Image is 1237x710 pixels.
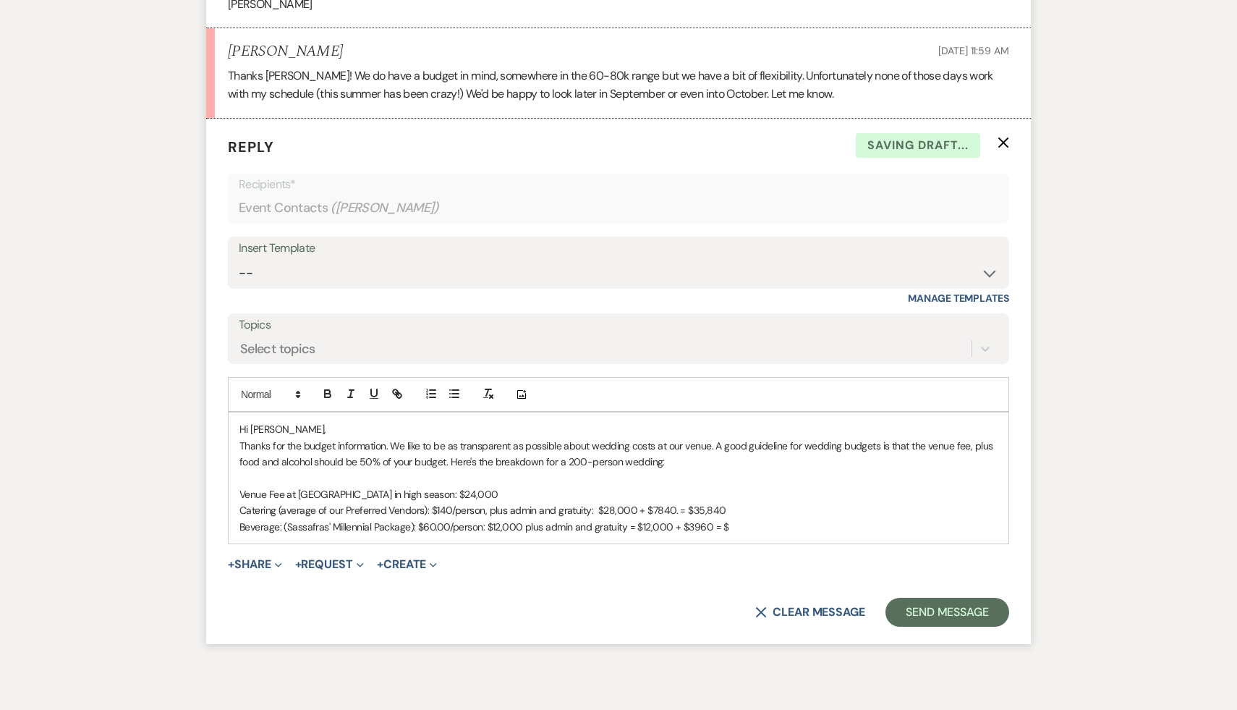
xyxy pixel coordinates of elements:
[377,559,437,570] button: Create
[240,339,315,359] div: Select topics
[228,138,274,156] span: Reply
[239,315,998,336] label: Topics
[908,292,1009,305] a: Manage Templates
[239,486,998,502] p: Venue Fee at [GEOGRAPHIC_DATA] in high season: $24,000
[239,502,998,518] p: Catering (average of our Preferred Vendors): $140/person, plus admin and gratuity: $28,000 + $784...
[239,519,998,535] p: Beverage: (Sassafras' Millennial Package): $60.00/person: $12,000 plus admin and gratuity = $12,0...
[295,559,364,570] button: Request
[856,133,980,158] span: Saving draft...
[885,598,1009,627] button: Send Message
[938,44,1009,57] span: [DATE] 11:59 AM
[228,559,234,570] span: +
[239,194,998,222] div: Event Contacts
[239,421,998,437] p: Hi [PERSON_NAME],
[239,238,998,259] div: Insert Template
[228,43,343,61] h5: [PERSON_NAME]
[755,607,865,618] button: Clear message
[228,67,1009,103] p: Thanks [PERSON_NAME]! We do have a budget in mind, somewhere in the 60-80k range but we have a bi...
[239,438,998,470] p: Thanks for the budget information. We like to be as transparent as possible about wedding costs a...
[295,559,302,570] span: +
[228,559,282,570] button: Share
[331,198,439,218] span: ( [PERSON_NAME] )
[377,559,383,570] span: +
[239,175,998,194] p: Recipients*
